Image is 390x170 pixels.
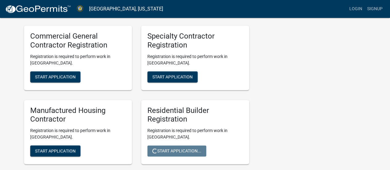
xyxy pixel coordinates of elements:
[76,5,84,13] img: Abbeville County, South Carolina
[35,148,76,153] span: Start Application
[152,148,201,153] span: Start Application...
[347,3,365,15] a: Login
[30,145,80,156] button: Start Application
[147,127,243,140] p: Registration is required to perform work in [GEOGRAPHIC_DATA].
[30,127,126,140] p: Registration is required to perform work in [GEOGRAPHIC_DATA].
[89,4,163,14] a: [GEOGRAPHIC_DATA], [US_STATE]
[365,3,385,15] a: Signup
[147,71,198,82] button: Start Application
[30,53,126,66] p: Registration is required to perform work in [GEOGRAPHIC_DATA].
[147,106,243,124] h5: Residential Builder Registration
[147,145,206,156] button: Start Application...
[30,106,126,124] h5: Manufactured Housing Contractor
[30,71,80,82] button: Start Application
[147,53,243,66] p: Registration is required to perform work in [GEOGRAPHIC_DATA].
[35,74,76,79] span: Start Application
[30,32,126,50] h5: Commercial General Contractor Registration
[147,32,243,50] h5: Specialty Contractor Registration
[152,74,193,79] span: Start Application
